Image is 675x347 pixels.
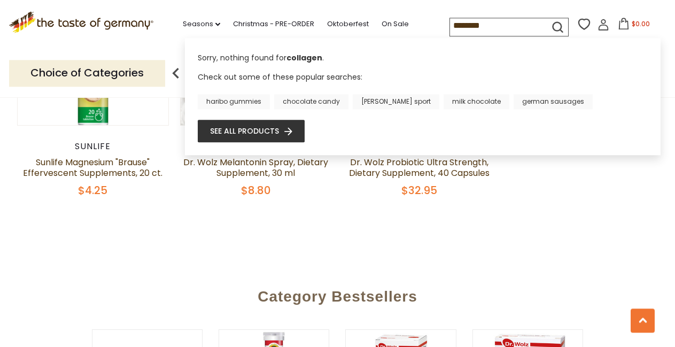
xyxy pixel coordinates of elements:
div: Check out some of these popular searches: [198,71,648,109]
a: Oktoberfest [327,18,369,30]
div: Sunlife [17,141,169,152]
img: previous arrow [165,63,187,84]
a: Dr. Wolz Melantonin Spray, Dietary Supplement, 30 ml [183,156,328,179]
a: On Sale [382,18,409,30]
a: german sausages [514,94,593,109]
div: Dr. Wolz [180,141,332,152]
a: Seasons [183,18,220,30]
a: Sunlife Magnesium "Brause" Effervescent Supplements, 20 ct. [23,156,162,179]
span: $8.80 [241,183,271,198]
div: Sorry, nothing found for . [198,52,648,71]
button: $0.00 [611,18,657,34]
span: $4.25 [78,183,107,198]
a: milk chocolate [444,94,509,109]
p: Choice of Categories [9,60,165,86]
a: See all products [210,125,292,137]
div: Category Bestsellers [20,272,655,316]
a: Dr. Wolz Probiotic Ultra Strength, Dietary Supplement, 40 Capsules [349,156,490,179]
div: Instant Search Results [185,38,661,155]
a: [PERSON_NAME] sport [353,94,439,109]
span: $0.00 [632,19,650,28]
span: $32.95 [401,183,437,198]
a: haribo gummies [198,94,270,109]
a: Christmas - PRE-ORDER [233,18,314,30]
b: collagen [286,52,322,63]
a: chocolate candy [274,94,348,109]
